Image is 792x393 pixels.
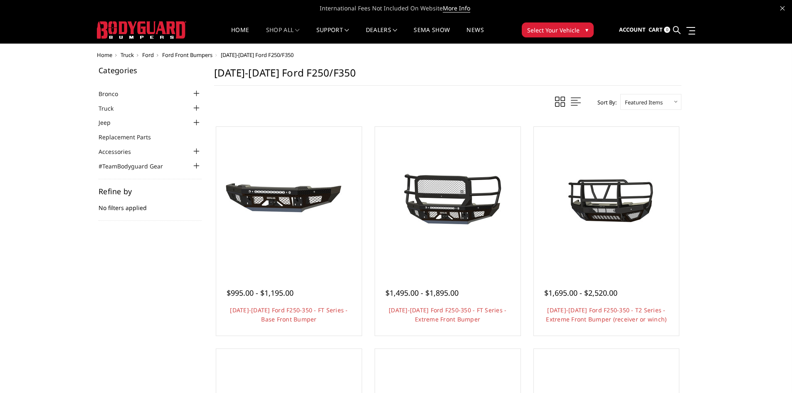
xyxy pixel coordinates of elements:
[162,51,212,59] a: Ford Front Bumpers
[389,306,506,323] a: [DATE]-[DATE] Ford F250-350 - FT Series - Extreme Front Bumper
[230,306,348,323] a: [DATE]-[DATE] Ford F250-350 - FT Series - Base Front Bumper
[99,118,121,127] a: Jeep
[522,22,594,37] button: Select Your Vehicle
[231,27,249,43] a: Home
[443,4,470,12] a: More Info
[527,26,580,35] span: Select Your Vehicle
[540,162,673,237] img: 2023-2026 Ford F250-350 - T2 Series - Extreme Front Bumper (receiver or winch)
[99,104,124,113] a: Truck
[385,288,459,298] span: $1,495.00 - $1,895.00
[585,25,588,34] span: ▾
[221,51,294,59] span: [DATE]-[DATE] Ford F250/F350
[97,51,112,59] a: Home
[99,89,128,98] a: Bronco
[99,188,202,221] div: No filters applied
[99,133,161,141] a: Replacement Parts
[99,147,141,156] a: Accessories
[544,288,617,298] span: $1,695.00 - $2,520.00
[121,51,134,59] a: Truck
[466,27,484,43] a: News
[664,27,670,33] span: 0
[619,26,646,33] span: Account
[414,27,450,43] a: SEMA Show
[99,67,202,74] h5: Categories
[97,21,186,39] img: BODYGUARD BUMPERS
[366,27,397,43] a: Dealers
[99,162,173,171] a: #TeamBodyguard Gear
[619,19,646,41] a: Account
[99,188,202,195] h5: Refine by
[266,27,300,43] a: shop all
[649,26,663,33] span: Cart
[377,129,518,270] a: 2023-2026 Ford F250-350 - FT Series - Extreme Front Bumper 2023-2026 Ford F250-350 - FT Series - ...
[142,51,154,59] a: Ford
[227,288,294,298] span: $995.00 - $1,195.00
[593,96,617,109] label: Sort By:
[316,27,349,43] a: Support
[546,306,666,323] a: [DATE]-[DATE] Ford F250-350 - T2 Series - Extreme Front Bumper (receiver or winch)
[218,129,360,270] a: 2023-2025 Ford F250-350 - FT Series - Base Front Bumper
[649,19,670,41] a: Cart 0
[214,67,681,86] h1: [DATE]-[DATE] Ford F250/F350
[222,168,355,231] img: 2023-2025 Ford F250-350 - FT Series - Base Front Bumper
[536,129,677,270] a: 2023-2026 Ford F250-350 - T2 Series - Extreme Front Bumper (receiver or winch) 2023-2026 Ford F25...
